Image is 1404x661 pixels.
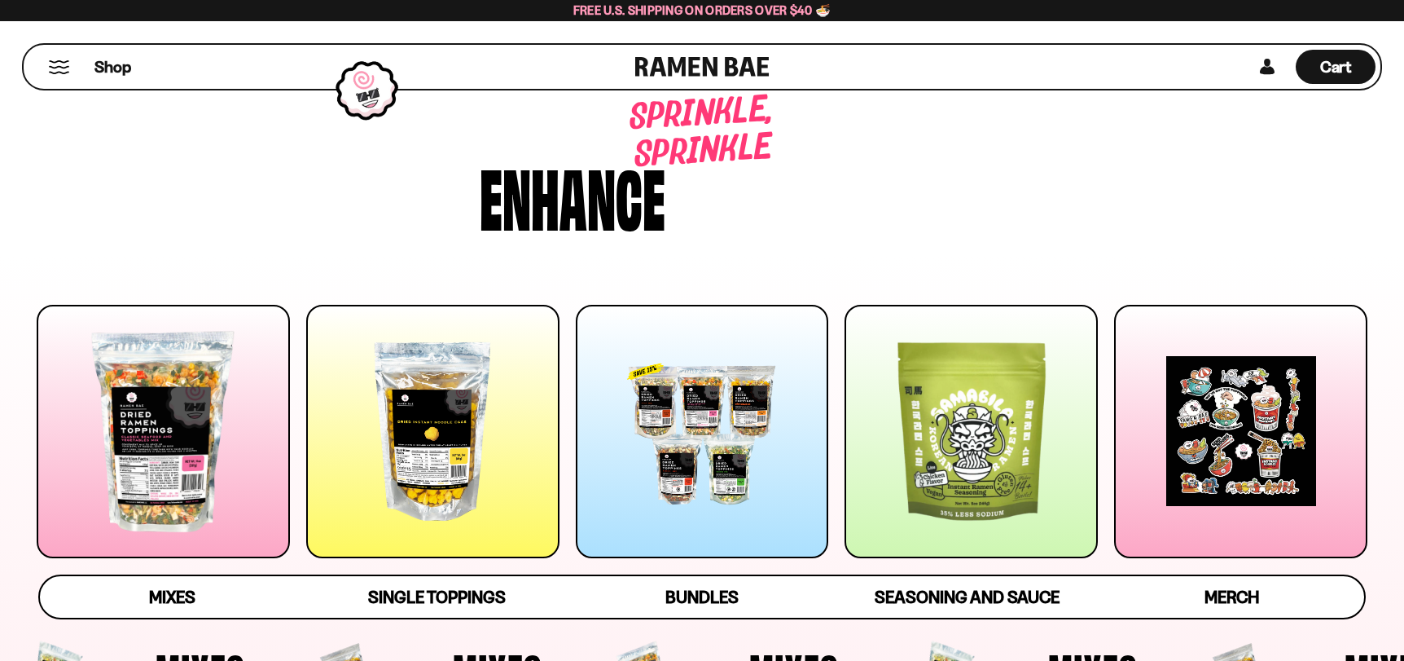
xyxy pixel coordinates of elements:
[480,156,665,234] div: Enhance
[875,587,1060,607] span: Seasoning and Sauce
[835,576,1099,618] a: Seasoning and Sauce
[94,56,131,78] span: Shop
[149,587,195,607] span: Mixes
[94,50,131,84] a: Shop
[573,2,831,18] span: Free U.S. Shipping on Orders over $40 🍜
[305,576,569,618] a: Single Toppings
[40,576,305,618] a: Mixes
[1099,576,1364,618] a: Merch
[368,587,506,607] span: Single Toppings
[1296,45,1375,89] a: Cart
[569,576,834,618] a: Bundles
[1320,57,1352,77] span: Cart
[1204,587,1259,607] span: Merch
[665,587,739,607] span: Bundles
[48,60,70,74] button: Mobile Menu Trigger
